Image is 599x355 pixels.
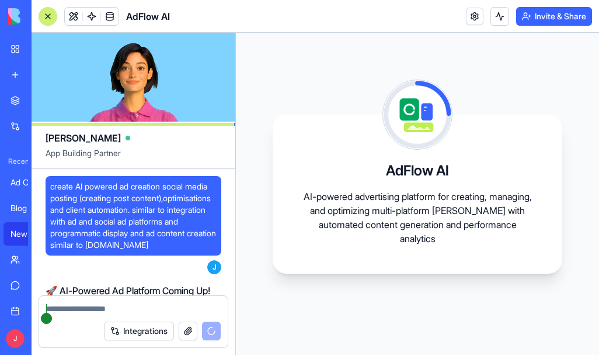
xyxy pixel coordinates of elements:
button: Invite & Share [516,7,592,26]
a: Ad Creative Studio [4,171,50,194]
div: New App [11,228,43,240]
span: create AI powered ad creation social media posting (creating post content),optimisations and clie... [50,181,217,251]
a: New App [4,222,50,246]
span: J [207,260,221,274]
span: J [6,329,25,348]
button: Integrations [104,322,174,340]
img: logo [8,8,81,25]
p: AI-powered advertising platform for creating, managing, and optimizing multi-platform [PERSON_NAM... [301,189,534,246]
a: Blog Writer & Optimizer [4,197,50,220]
span: [PERSON_NAME] [46,131,121,145]
div: Ad Creative Studio [11,177,43,188]
h3: AdFlow AI [386,161,449,180]
span: AdFlow AI [126,9,170,23]
span: App Building Partner [46,147,221,168]
span: Recent [4,157,28,166]
div: Blog Writer & Optimizer [11,202,43,214]
h2: 🚀 AI-Powered Ad Platform Coming Up! [46,284,221,298]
